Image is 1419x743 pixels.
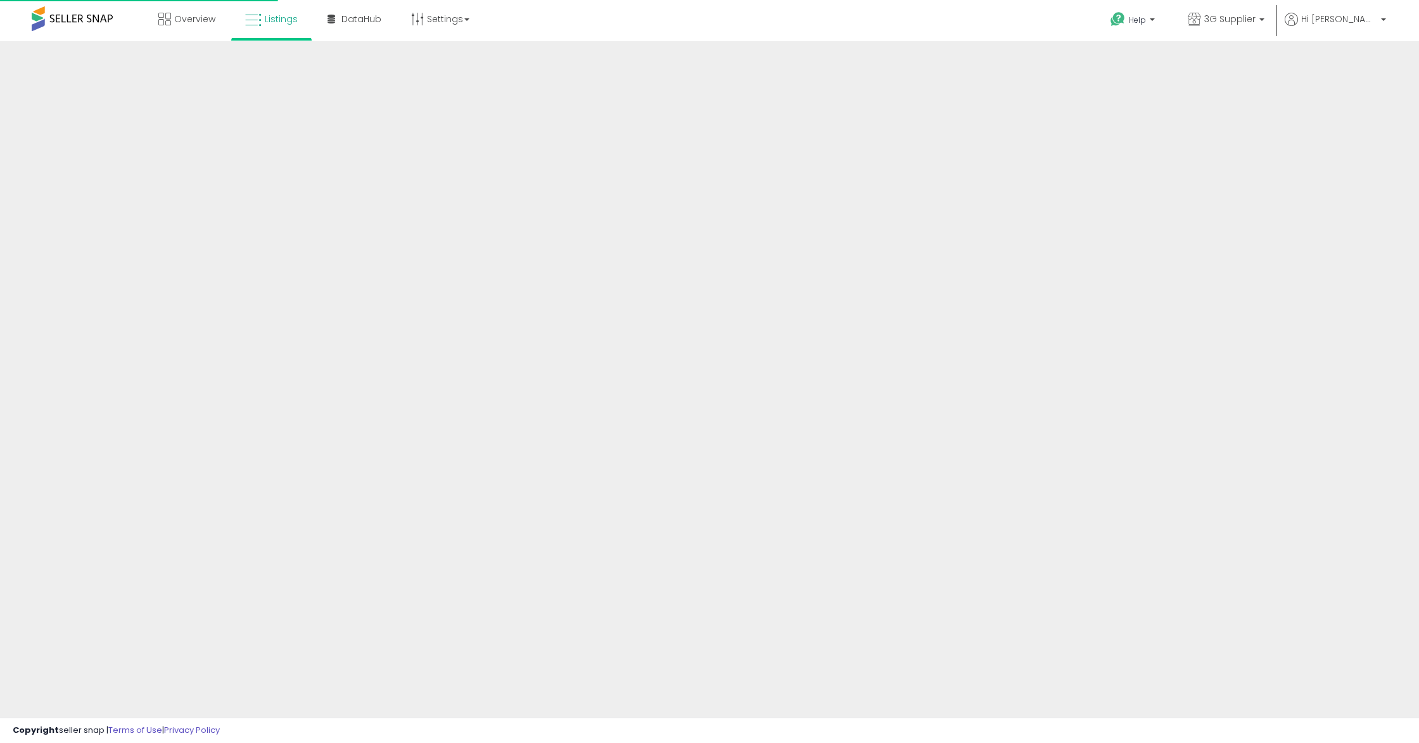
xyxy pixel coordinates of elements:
[1100,2,1168,41] a: Help
[1301,13,1377,25] span: Hi [PERSON_NAME]
[1204,13,1256,25] span: 3G Supplier
[341,13,381,25] span: DataHub
[265,13,298,25] span: Listings
[1129,15,1146,25] span: Help
[1110,11,1126,27] i: Get Help
[1285,13,1386,41] a: Hi [PERSON_NAME]
[174,13,215,25] span: Overview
